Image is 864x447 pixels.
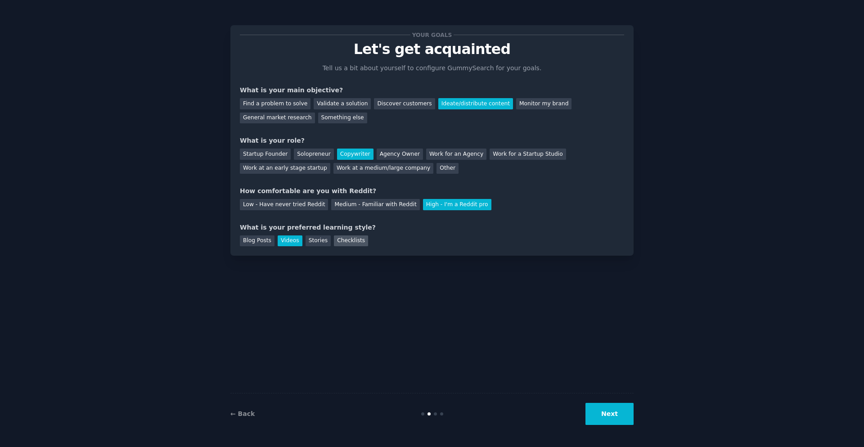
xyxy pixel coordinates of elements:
div: Stories [306,235,331,247]
span: Your goals [410,30,454,40]
div: Startup Founder [240,149,291,160]
div: Something else [318,113,367,124]
div: Agency Owner [377,149,423,160]
div: Videos [278,235,302,247]
p: Let's get acquainted [240,41,624,57]
div: Validate a solution [314,98,371,109]
div: How comfortable are you with Reddit? [240,186,624,196]
div: General market research [240,113,315,124]
div: What is your preferred learning style? [240,223,624,232]
div: Work for an Agency [426,149,486,160]
div: Work at a medium/large company [333,163,433,174]
div: Find a problem to solve [240,98,310,109]
div: Blog Posts [240,235,274,247]
div: Ideate/distribute content [438,98,513,109]
button: Next [585,403,634,425]
div: What is your main objective? [240,86,624,95]
div: Copywriter [337,149,373,160]
div: High - I'm a Reddit pro [423,199,491,210]
div: Checklists [334,235,368,247]
div: What is your role? [240,136,624,145]
div: Other [436,163,459,174]
div: Medium - Familiar with Reddit [331,199,419,210]
div: Work at an early stage startup [240,163,330,174]
div: Low - Have never tried Reddit [240,199,328,210]
div: Work for a Startup Studio [490,149,566,160]
div: Monitor my brand [516,98,571,109]
p: Tell us a bit about yourself to configure GummySearch for your goals. [319,63,545,73]
div: Solopreneur [294,149,333,160]
a: ← Back [230,410,255,417]
div: Discover customers [374,98,435,109]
